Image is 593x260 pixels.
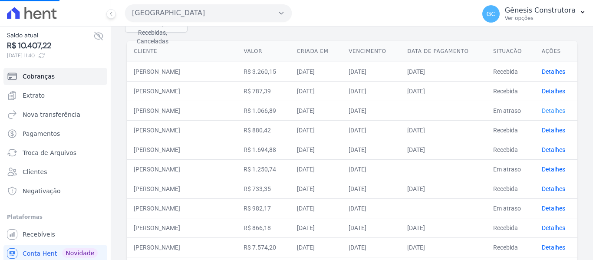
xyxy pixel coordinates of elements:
[542,107,565,114] a: Detalhes
[23,91,45,100] span: Extrato
[486,41,535,62] th: Situação
[290,218,342,237] td: [DATE]
[127,81,237,101] td: [PERSON_NAME]
[486,11,495,17] span: GC
[290,179,342,198] td: [DATE]
[290,81,342,101] td: [DATE]
[7,31,93,40] span: Saldo atual
[342,120,400,140] td: [DATE]
[342,140,400,159] td: [DATE]
[3,182,107,200] a: Negativação
[3,144,107,161] a: Troca de Arquivos
[342,179,400,198] td: [DATE]
[542,224,565,231] a: Detalhes
[486,101,535,120] td: Em atraso
[3,125,107,142] a: Pagamentos
[542,244,565,251] a: Detalhes
[475,2,593,26] button: GC Gênesis Construtora Ver opções
[486,81,535,101] td: Recebida
[535,41,577,62] th: Ações
[486,140,535,159] td: Recebida
[400,140,486,159] td: [DATE]
[125,4,292,22] button: [GEOGRAPHIC_DATA]
[486,179,535,198] td: Recebida
[542,185,565,192] a: Detalhes
[127,198,237,218] td: [PERSON_NAME]
[125,15,188,33] button: Situação: Em atraso, A receber, Recebidas, Canceladas
[62,248,98,258] span: Novidade
[486,159,535,179] td: Em atraso
[486,237,535,257] td: Recebida
[290,159,342,179] td: [DATE]
[290,41,342,62] th: Criada em
[400,120,486,140] td: [DATE]
[342,41,400,62] th: Vencimento
[290,120,342,140] td: [DATE]
[237,101,290,120] td: R$ 1.066,89
[237,237,290,257] td: R$ 7.574,20
[342,218,400,237] td: [DATE]
[127,218,237,237] td: [PERSON_NAME]
[23,168,47,176] span: Clientes
[23,129,60,138] span: Pagamentos
[290,237,342,257] td: [DATE]
[342,81,400,101] td: [DATE]
[290,62,342,81] td: [DATE]
[237,179,290,198] td: R$ 733,35
[7,212,104,222] div: Plataformas
[127,120,237,140] td: [PERSON_NAME]
[400,62,486,81] td: [DATE]
[342,237,400,257] td: [DATE]
[7,52,93,59] span: [DATE] 11:40
[342,101,400,120] td: [DATE]
[400,237,486,257] td: [DATE]
[486,198,535,218] td: Em atraso
[290,198,342,218] td: [DATE]
[23,110,80,119] span: Nova transferência
[542,68,565,75] a: Detalhes
[23,148,76,157] span: Troca de Arquivos
[486,120,535,140] td: Recebida
[342,159,400,179] td: [DATE]
[505,15,576,22] p: Ver opções
[127,41,237,62] th: Cliente
[237,41,290,62] th: Valor
[127,101,237,120] td: [PERSON_NAME]
[542,146,565,153] a: Detalhes
[237,198,290,218] td: R$ 982,17
[400,179,486,198] td: [DATE]
[23,72,55,81] span: Cobranças
[7,40,93,52] span: R$ 10.407,22
[400,218,486,237] td: [DATE]
[3,163,107,181] a: Clientes
[486,62,535,81] td: Recebida
[542,88,565,95] a: Detalhes
[290,101,342,120] td: [DATE]
[237,159,290,179] td: R$ 1.250,74
[237,81,290,101] td: R$ 787,39
[342,198,400,218] td: [DATE]
[127,140,237,159] td: [PERSON_NAME]
[400,81,486,101] td: [DATE]
[342,62,400,81] td: [DATE]
[505,6,576,15] p: Gênesis Construtora
[486,218,535,237] td: Recebida
[542,127,565,134] a: Detalhes
[3,87,107,104] a: Extrato
[3,226,107,243] a: Recebíveis
[127,159,237,179] td: [PERSON_NAME]
[23,249,57,258] span: Conta Hent
[127,62,237,81] td: [PERSON_NAME]
[542,205,565,212] a: Detalhes
[23,187,61,195] span: Negativação
[237,140,290,159] td: R$ 1.694,88
[290,140,342,159] td: [DATE]
[237,218,290,237] td: R$ 866,18
[237,120,290,140] td: R$ 880,42
[400,41,486,62] th: Data de pagamento
[23,230,55,239] span: Recebíveis
[542,166,565,173] a: Detalhes
[127,179,237,198] td: [PERSON_NAME]
[3,68,107,85] a: Cobranças
[3,106,107,123] a: Nova transferência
